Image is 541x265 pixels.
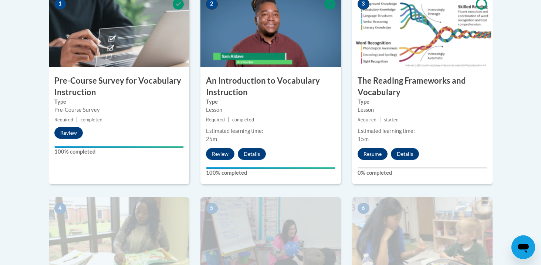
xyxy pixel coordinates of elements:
[206,127,335,135] div: Estimated learning time:
[49,75,189,98] h3: Pre-Course Survey for Vocabulary Instruction
[54,148,184,156] label: 100% completed
[391,148,419,160] button: Details
[54,98,184,106] label: Type
[206,169,335,177] label: 100% completed
[76,117,78,123] span: |
[206,167,335,169] div: Your progress
[228,117,229,123] span: |
[232,117,254,123] span: completed
[54,117,73,123] span: Required
[206,136,217,142] span: 25m
[54,203,66,214] span: 4
[206,148,234,160] button: Review
[206,203,218,214] span: 5
[206,106,335,114] div: Lesson
[358,98,487,106] label: Type
[238,148,266,160] button: Details
[358,127,487,135] div: Estimated learning time:
[384,117,399,123] span: started
[358,136,369,142] span: 15m
[511,235,535,259] iframe: Button to launch messaging window
[81,117,102,123] span: completed
[206,117,225,123] span: Required
[200,75,341,98] h3: An Introduction to Vocabulary Instruction
[358,203,369,214] span: 6
[358,106,487,114] div: Lesson
[54,146,184,148] div: Your progress
[379,117,381,123] span: |
[54,127,83,139] button: Review
[352,75,493,98] h3: The Reading Frameworks and Vocabulary
[358,117,376,123] span: Required
[358,148,388,160] button: Resume
[358,169,487,177] label: 0% completed
[54,106,184,114] div: Pre-Course Survey
[206,98,335,106] label: Type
